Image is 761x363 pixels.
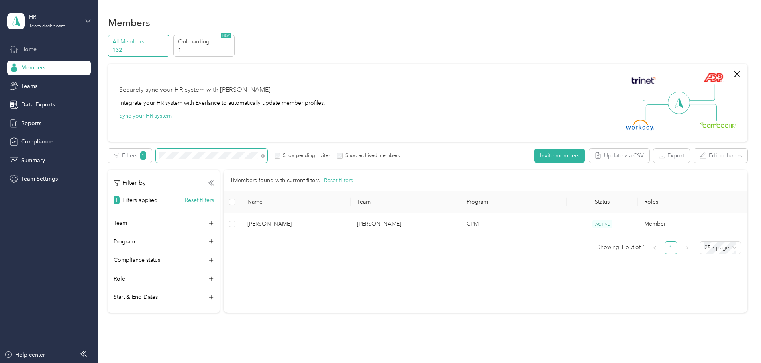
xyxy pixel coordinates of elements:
button: Edit columns [694,149,747,163]
span: 25 / page [704,242,736,254]
img: Workday [626,120,654,131]
div: Team dashboard [29,24,66,29]
p: 1 Members found with current filters [230,176,320,185]
span: Team Settings [21,175,58,183]
button: Invite members [534,149,585,163]
p: Start & End Dates [114,293,158,301]
span: Showing 1 out of 1 [597,241,645,253]
th: Name [241,191,351,213]
li: Previous Page [649,241,661,254]
img: Line Right Up [687,84,715,101]
span: left [653,245,657,250]
td: Kyle Talbot [351,213,460,235]
img: Line Left Up [643,84,671,102]
label: Show pending invites [280,152,330,159]
th: Status [567,191,637,213]
iframe: Everlance-gr Chat Button Frame [716,318,761,363]
button: right [681,241,693,254]
button: Sync your HR system [119,112,172,120]
div: Securely sync your HR system with [PERSON_NAME] [119,85,271,95]
img: Line Left Down [645,104,673,120]
a: 1 [665,242,677,254]
img: Trinet [630,75,657,86]
span: Name [247,198,344,205]
p: All Members [112,37,167,46]
p: 1 [178,46,232,54]
button: Reset filters [185,196,214,204]
span: 1 [140,151,146,160]
li: 1 [665,241,677,254]
button: Filters1 [108,149,152,163]
p: Compliance status [114,256,160,264]
button: left [649,241,661,254]
img: BambooHR [700,122,736,128]
div: Integrate your HR system with Everlance to automatically update member profiles. [119,99,325,107]
button: Export [653,149,690,163]
td: CPM [460,213,567,235]
span: Compliance [21,137,53,146]
th: Roles [638,191,747,213]
span: 1 [114,196,120,204]
h1: Members [108,18,150,27]
div: HR [29,13,79,21]
span: NEW [221,33,231,38]
button: Help center [4,351,45,359]
span: Teams [21,82,37,90]
li: Next Page [681,241,693,254]
p: 132 [112,46,167,54]
img: ADP [704,73,723,82]
p: Filters applied [122,196,158,204]
span: Summary [21,156,45,165]
p: Filter by [114,178,146,188]
span: Home [21,45,37,53]
span: Members [21,63,45,72]
p: Onboarding [178,37,232,46]
div: Page Size [700,241,741,254]
td: Todd Wright [241,213,351,235]
p: Role [114,275,125,283]
span: Data Exports [21,100,55,109]
span: Reports [21,119,41,128]
td: Member [638,213,747,235]
span: [PERSON_NAME] [247,220,344,228]
img: Line Right Down [689,104,717,121]
p: Team [114,219,127,227]
span: right [685,245,689,250]
th: Program [460,191,567,213]
p: Program [114,237,135,246]
span: ACTIVE [592,220,612,228]
button: Update via CSV [589,149,649,163]
button: Reset filters [324,176,353,185]
th: Team [351,191,460,213]
label: Show archived members [343,152,400,159]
